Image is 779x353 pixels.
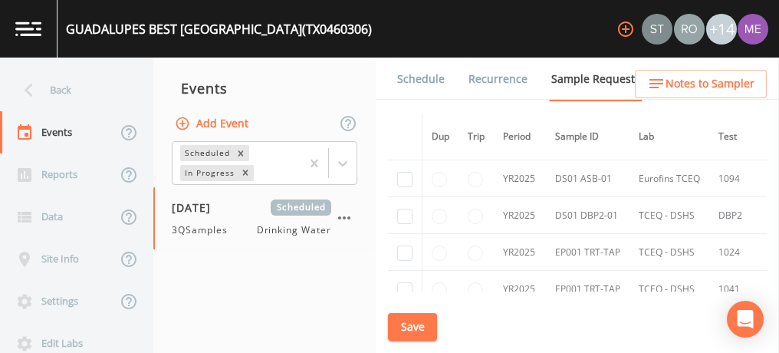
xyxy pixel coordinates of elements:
[635,70,767,98] button: Notes to Sampler
[153,69,376,107] div: Events
[709,114,772,160] th: Test
[674,14,705,45] img: 7e5c62b91fde3b9fc00588adc1700c9a
[641,14,673,45] div: Stan Porter
[629,234,709,271] td: TCEQ - DSHS
[180,145,232,161] div: Scheduled
[709,234,772,271] td: 1024
[629,160,709,197] td: Eurofins TCEQ
[172,110,255,138] button: Add Event
[388,313,437,341] button: Save
[66,20,372,38] div: GUADALUPES BEST [GEOGRAPHIC_DATA] (TX0460306)
[395,58,447,101] a: Schedule
[546,234,629,271] td: EP001 TRT-TAP
[459,114,494,160] th: Trip
[629,197,709,234] td: TCEQ - DSHS
[546,114,629,160] th: Sample ID
[466,58,530,101] a: Recurrence
[549,58,643,101] a: Sample Requests
[673,14,705,45] div: Rodolfo Ramirez
[629,271,709,308] td: TCEQ - DSHS
[257,223,331,237] span: Drinking Water
[727,301,764,338] div: Open Intercom Messenger
[709,197,772,234] td: DBP2
[662,58,727,101] a: COC Details
[546,160,629,197] td: DS01 ASB-01
[706,14,737,45] div: +14
[666,74,754,94] span: Notes to Sampler
[494,234,546,271] td: YR2025
[180,165,237,181] div: In Progress
[172,223,237,237] span: 3QSamples
[153,187,376,250] a: [DATE]Scheduled3QSamplesDrinking Water
[395,101,431,144] a: Forms
[494,271,546,308] td: YR2025
[494,114,546,160] th: Period
[546,271,629,308] td: EP001 TRT-TAP
[709,271,772,308] td: 1041
[237,165,254,181] div: Remove In Progress
[629,114,709,160] th: Lab
[422,114,459,160] th: Dup
[172,200,222,216] span: [DATE]
[709,160,772,197] td: 1094
[232,145,249,161] div: Remove Scheduled
[494,197,546,234] td: YR2025
[546,197,629,234] td: DS01 DBP2-01
[15,21,41,36] img: logo
[642,14,672,45] img: c0670e89e469b6405363224a5fca805c
[271,200,331,216] span: Scheduled
[494,160,546,197] td: YR2025
[738,14,768,45] img: d4d65db7c401dd99d63b7ad86343d265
